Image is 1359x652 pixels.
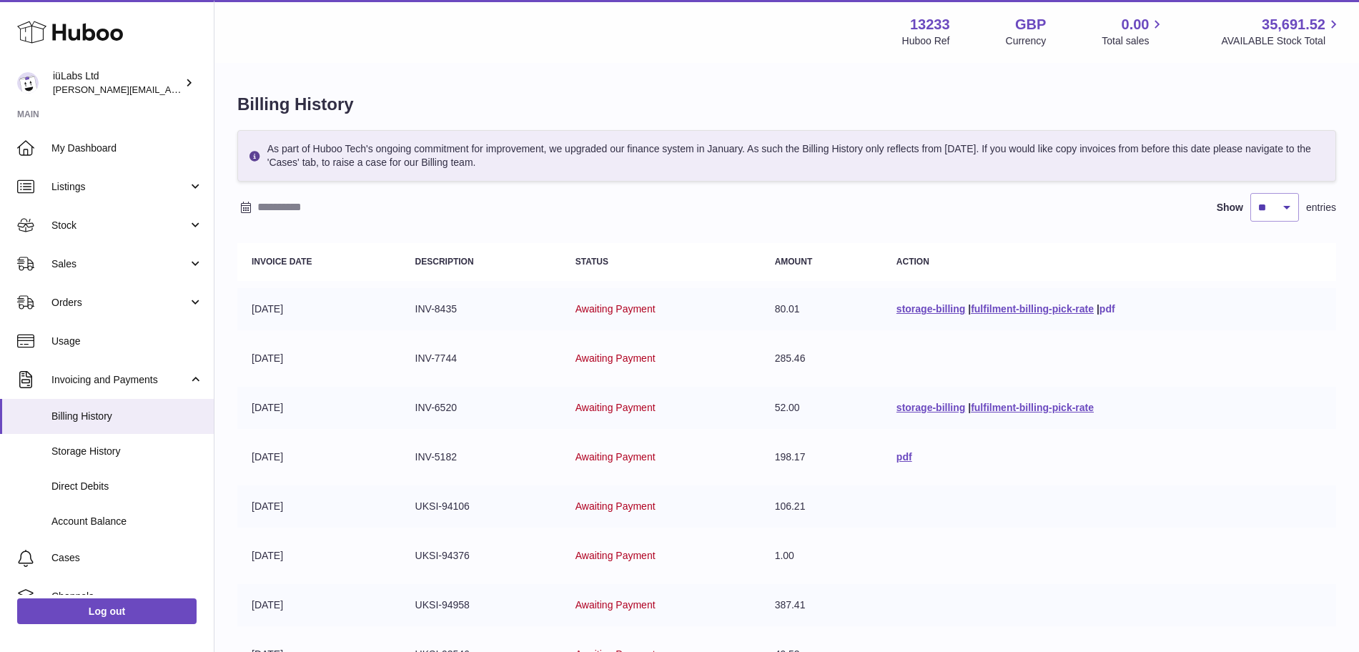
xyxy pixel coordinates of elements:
strong: Status [575,257,608,267]
td: [DATE] [237,337,401,380]
div: iüLabs Ltd [53,69,182,97]
div: Currency [1006,34,1047,48]
strong: Description [415,257,474,267]
td: 106.21 [761,485,882,528]
a: pdf [1099,303,1115,315]
strong: GBP [1015,15,1046,34]
span: Direct Debits [51,480,203,493]
span: 0.00 [1122,15,1150,34]
td: INV-5182 [401,436,561,478]
span: Usage [51,335,203,348]
span: Awaiting Payment [575,352,656,364]
a: pdf [896,451,912,463]
span: AVAILABLE Stock Total [1221,34,1342,48]
span: Total sales [1102,34,1165,48]
span: | [968,303,971,315]
div: Huboo Ref [902,34,950,48]
td: UKSI-94106 [401,485,561,528]
td: 80.01 [761,288,882,330]
span: Stock [51,219,188,232]
td: [DATE] [237,584,401,626]
a: 0.00 Total sales [1102,15,1165,48]
span: My Dashboard [51,142,203,155]
a: storage-billing [896,303,965,315]
td: INV-7744 [401,337,561,380]
img: annunziata@iulabs.co [17,72,39,94]
a: Log out [17,598,197,624]
td: [DATE] [237,485,401,528]
td: UKSI-94958 [401,584,561,626]
a: 35,691.52 AVAILABLE Stock Total [1221,15,1342,48]
span: Orders [51,296,188,310]
td: 198.17 [761,436,882,478]
span: [PERSON_NAME][EMAIL_ADDRESS][DOMAIN_NAME] [53,84,287,95]
span: Awaiting Payment [575,550,656,561]
span: Awaiting Payment [575,500,656,512]
td: 387.41 [761,584,882,626]
span: Awaiting Payment [575,599,656,611]
h1: Billing History [237,93,1336,116]
td: [DATE] [237,387,401,429]
span: Account Balance [51,515,203,528]
td: [DATE] [237,535,401,577]
span: Awaiting Payment [575,451,656,463]
td: INV-6520 [401,387,561,429]
span: | [1097,303,1099,315]
span: | [968,402,971,413]
td: 1.00 [761,535,882,577]
td: 285.46 [761,337,882,380]
a: storage-billing [896,402,965,413]
span: Sales [51,257,188,271]
span: Billing History [51,410,203,423]
td: [DATE] [237,436,401,478]
span: Awaiting Payment [575,303,656,315]
span: Storage History [51,445,203,458]
span: entries [1306,201,1336,214]
a: fulfilment-billing-pick-rate [971,303,1094,315]
strong: 13233 [910,15,950,34]
label: Show [1217,201,1243,214]
td: INV-8435 [401,288,561,330]
td: 52.00 [761,387,882,429]
span: Channels [51,590,203,603]
div: As part of Huboo Tech's ongoing commitment for improvement, we upgraded our finance system in Jan... [237,130,1336,182]
span: Invoicing and Payments [51,373,188,387]
strong: Action [896,257,929,267]
span: 35,691.52 [1262,15,1325,34]
a: fulfilment-billing-pick-rate [971,402,1094,413]
strong: Invoice Date [252,257,312,267]
span: Listings [51,180,188,194]
td: [DATE] [237,288,401,330]
td: UKSI-94376 [401,535,561,577]
strong: Amount [775,257,813,267]
span: Awaiting Payment [575,402,656,413]
span: Cases [51,551,203,565]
